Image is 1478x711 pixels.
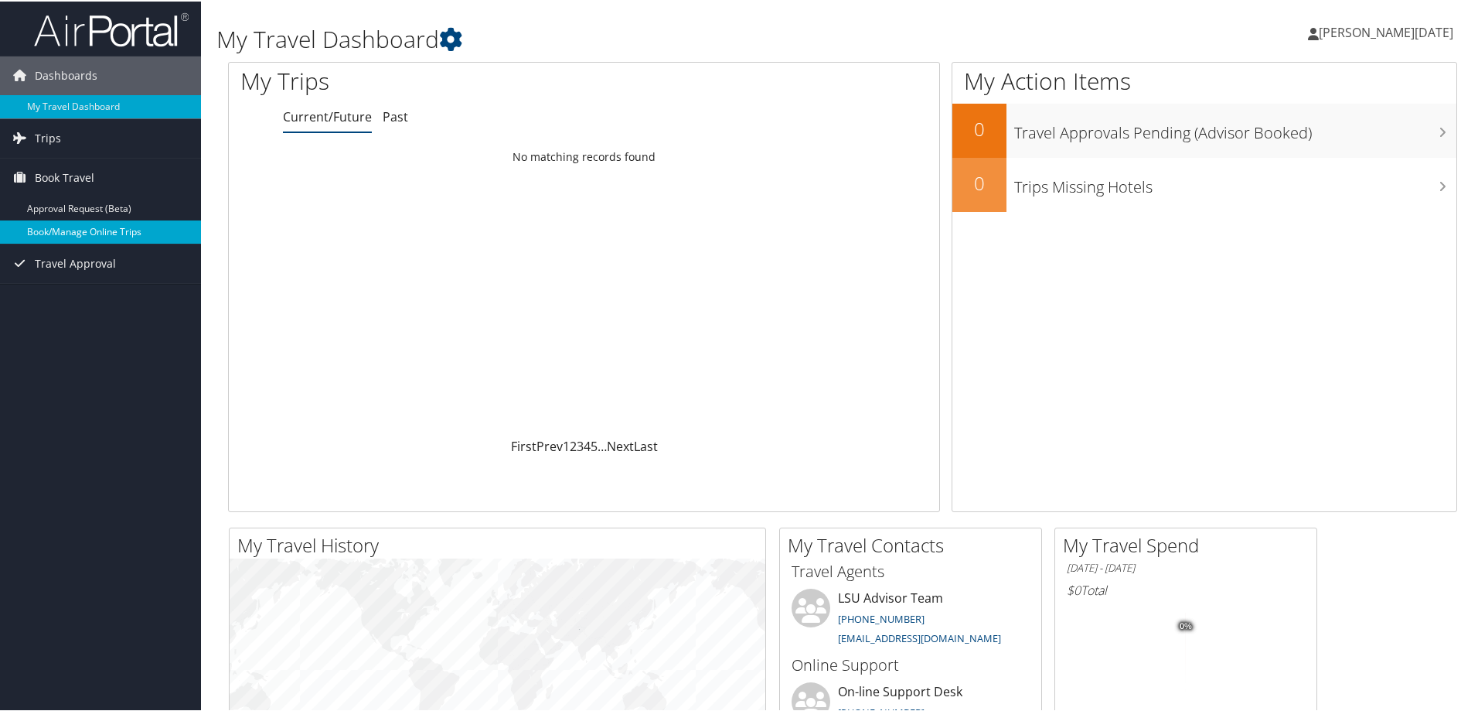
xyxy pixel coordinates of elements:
[1308,8,1469,54] a: [PERSON_NAME][DATE]
[952,156,1456,210] a: 0Trips Missing Hotels
[35,157,94,196] span: Book Travel
[237,531,765,557] h2: My Travel History
[784,587,1037,651] li: LSU Advisor Team
[34,10,189,46] img: airportal-logo.png
[1014,113,1456,142] h3: Travel Approvals Pending (Advisor Booked)
[1067,559,1305,574] h6: [DATE] - [DATE]
[240,63,632,96] h1: My Trips
[1067,580,1305,597] h6: Total
[1180,620,1192,630] tspan: 0%
[952,115,1006,141] h2: 0
[792,559,1030,581] h3: Travel Agents
[607,436,634,453] a: Next
[591,436,598,453] a: 5
[563,436,570,453] a: 1
[216,22,1051,54] h1: My Travel Dashboard
[838,610,925,624] a: [PHONE_NUMBER]
[1067,580,1081,597] span: $0
[598,436,607,453] span: …
[536,436,563,453] a: Prev
[35,118,61,156] span: Trips
[1014,167,1456,197] h3: Trips Missing Hotels
[229,142,939,169] td: No matching records found
[35,243,116,282] span: Travel Approval
[383,107,408,124] a: Past
[634,436,658,453] a: Last
[952,63,1456,96] h1: My Action Items
[952,169,1006,195] h2: 0
[1063,531,1316,557] h2: My Travel Spend
[792,653,1030,675] h3: Online Support
[1319,22,1453,39] span: [PERSON_NAME][DATE]
[577,436,584,453] a: 3
[788,531,1041,557] h2: My Travel Contacts
[283,107,372,124] a: Current/Future
[952,102,1456,156] a: 0Travel Approvals Pending (Advisor Booked)
[511,436,536,453] a: First
[838,630,1001,644] a: [EMAIL_ADDRESS][DOMAIN_NAME]
[570,436,577,453] a: 2
[35,55,97,94] span: Dashboards
[584,436,591,453] a: 4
